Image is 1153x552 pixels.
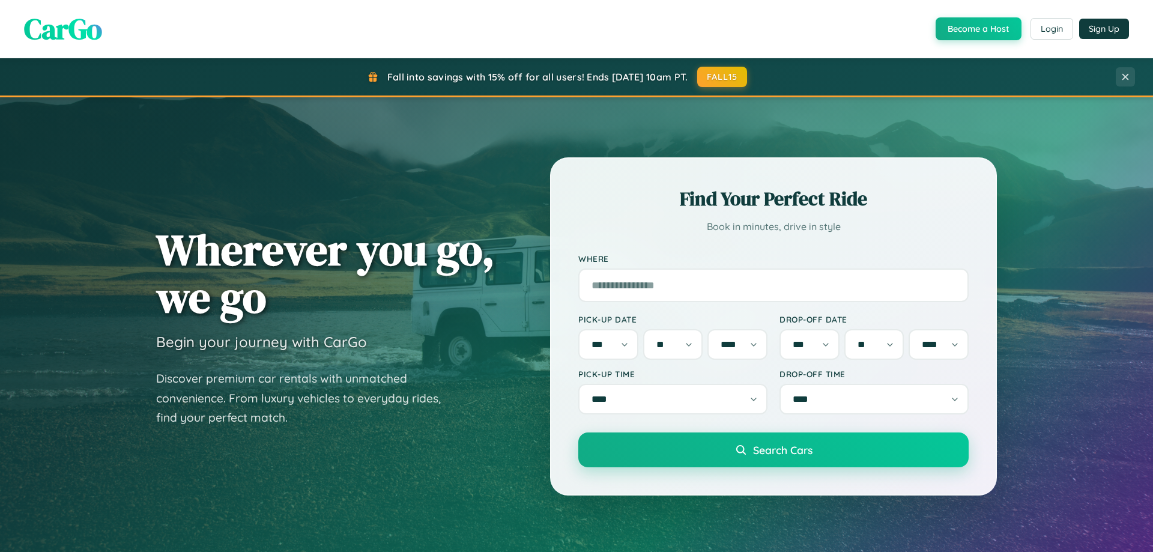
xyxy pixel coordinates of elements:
span: CarGo [24,9,102,49]
label: Drop-off Date [779,314,969,324]
button: Sign Up [1079,19,1129,39]
h2: Find Your Perfect Ride [578,186,969,212]
button: FALL15 [697,67,748,87]
label: Pick-up Date [578,314,767,324]
p: Discover premium car rentals with unmatched convenience. From luxury vehicles to everyday rides, ... [156,369,456,428]
h1: Wherever you go, we go [156,226,495,321]
button: Search Cars [578,432,969,467]
h3: Begin your journey with CarGo [156,333,367,351]
span: Fall into savings with 15% off for all users! Ends [DATE] 10am PT. [387,71,688,83]
button: Login [1030,18,1073,40]
label: Pick-up Time [578,369,767,379]
p: Book in minutes, drive in style [578,218,969,235]
span: Search Cars [753,443,813,456]
button: Become a Host [936,17,1021,40]
label: Drop-off Time [779,369,969,379]
label: Where [578,253,969,264]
